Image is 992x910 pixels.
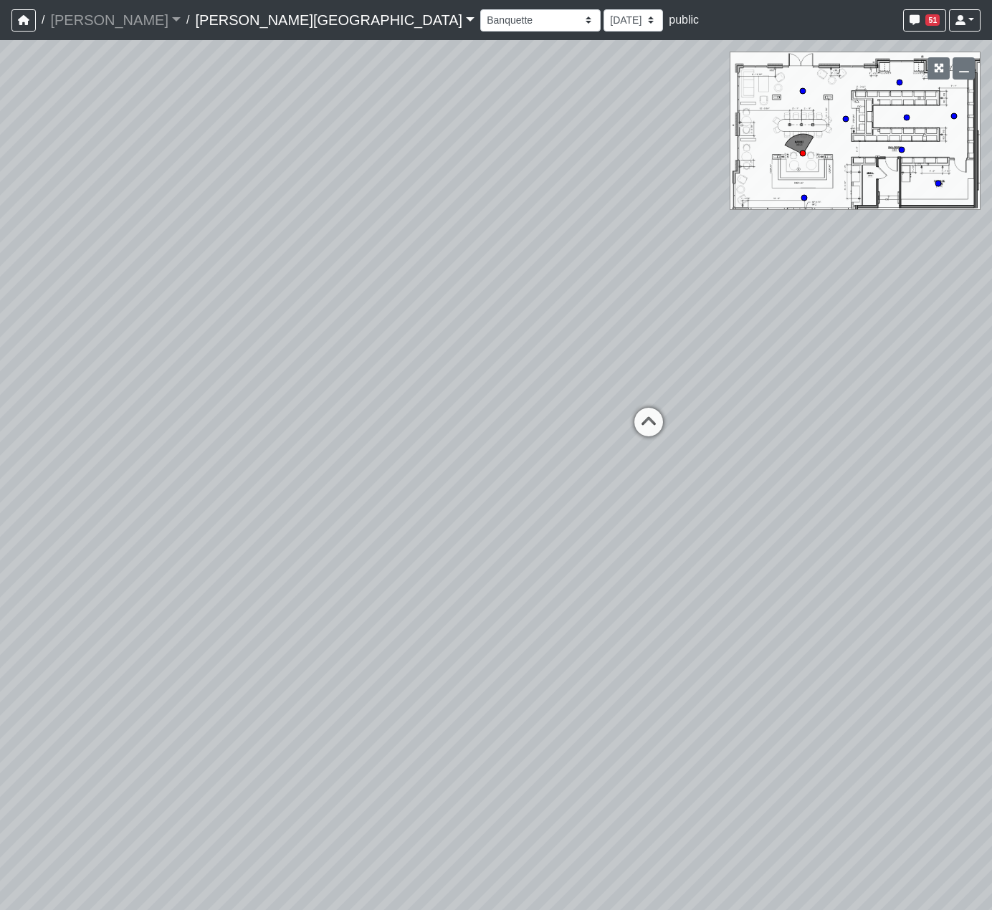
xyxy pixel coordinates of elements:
a: [PERSON_NAME][GEOGRAPHIC_DATA] [195,6,474,34]
button: 51 [903,9,946,32]
span: / [181,6,195,34]
span: / [36,6,50,34]
iframe: Ybug feedback widget [11,881,95,910]
span: public [669,14,699,26]
span: 51 [925,14,940,26]
a: [PERSON_NAME] [50,6,181,34]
